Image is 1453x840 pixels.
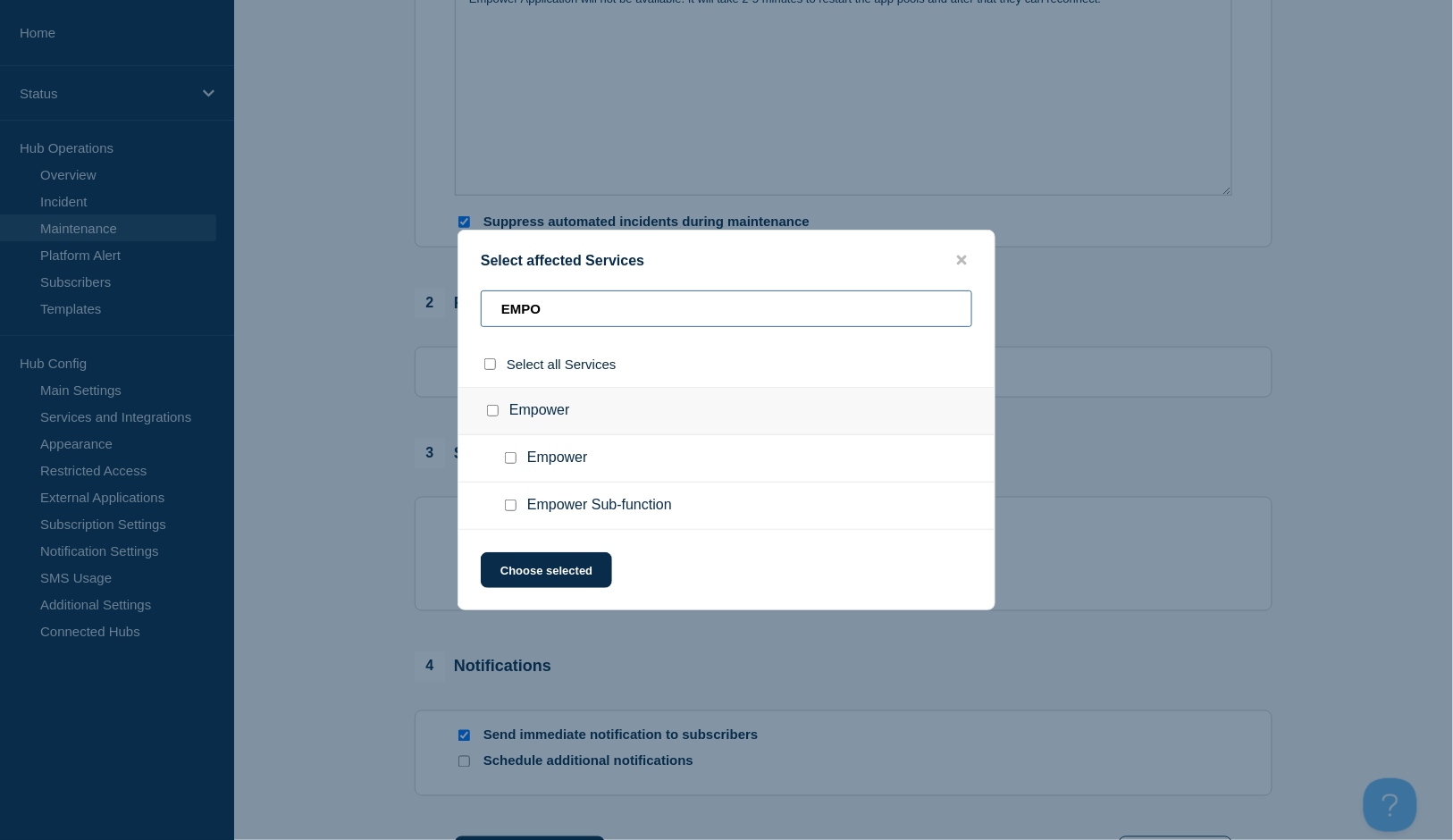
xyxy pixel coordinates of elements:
button: close button [952,252,972,269]
input: Search [481,290,972,327]
div: Select affected Services [458,252,995,269]
input: select all checkbox [484,358,496,370]
div: Empower [458,387,995,435]
input: Empower checkbox [505,452,517,464]
span: Select all Services [507,357,617,372]
span: Empower [527,449,588,467]
input: Empower Sub-function checkbox [505,500,517,511]
button: Choose selected [481,552,612,588]
input: Empower checkbox [487,405,499,416]
span: Empower Sub-function [527,497,672,515]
